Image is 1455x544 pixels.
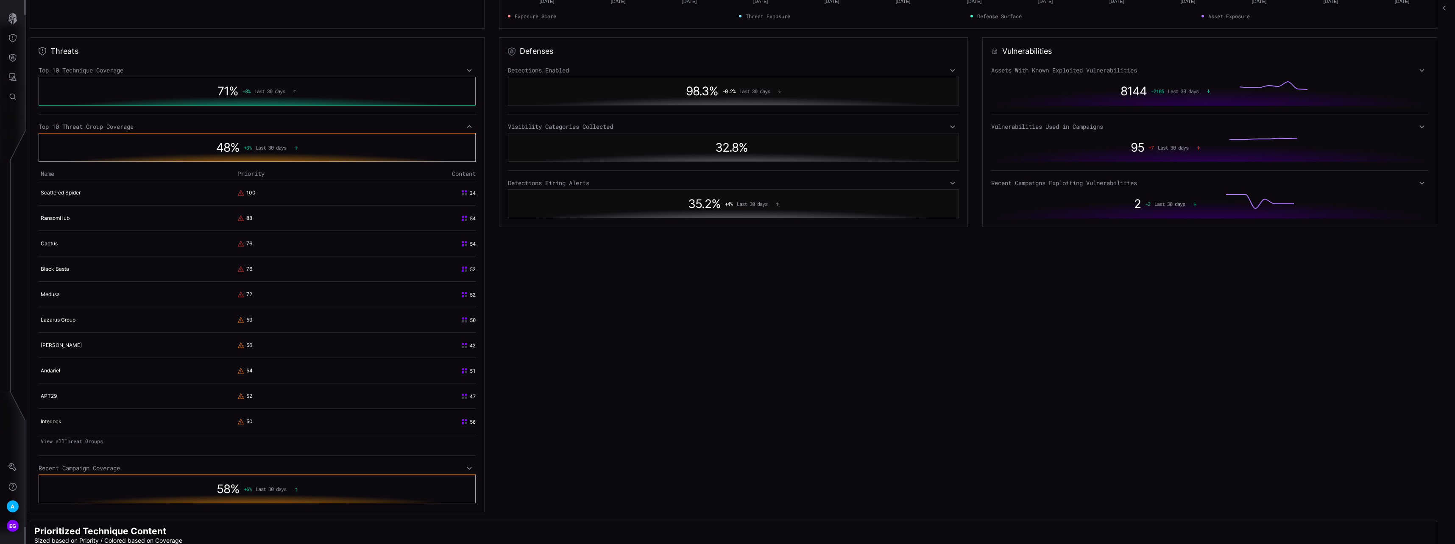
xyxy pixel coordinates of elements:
[1002,46,1052,56] h2: Vulnerabilities
[737,201,767,207] span: Last 30 days
[515,12,556,20] span: Exposure Score
[1208,12,1250,20] span: Asset Exposure
[246,240,253,247] div: 76
[39,464,476,472] div: Recent Campaign Coverage
[246,341,253,349] div: 56
[246,418,253,425] div: 50
[9,522,17,530] span: EG
[739,88,770,94] span: Last 30 days
[41,342,82,348] a: [PERSON_NAME]
[41,316,75,323] a: Lazarus Group
[725,201,733,207] span: + 4 %
[11,502,14,511] span: A
[41,240,58,247] a: Cactus
[41,266,69,272] a: Black Basta
[508,123,959,130] div: Visibility Categories Collected
[50,46,78,56] h2: Threats
[991,67,1428,74] div: Assets With Known Exploited Vulnerabilities
[470,214,476,222] span: 54
[246,291,253,298] div: 72
[991,179,1428,187] div: Recent Campaigns Exploiting Vulnerabilities
[41,189,81,196] a: Scattered Spider
[256,486,286,492] span: Last 30 days
[217,482,240,496] span: 58 %
[242,88,250,94] span: + 8 %
[39,67,476,74] div: Top 10 Technique Coverage
[1154,201,1185,207] span: Last 30 days
[246,265,253,273] div: 76
[246,392,253,400] div: 52
[508,179,959,187] div: Detections Firing Alerts
[39,168,235,180] th: Name
[686,84,718,98] span: 98.3 %
[508,67,959,74] div: Detections Enabled
[39,123,476,130] div: Top 10 Threat Group Coverage
[1121,84,1147,98] span: 8144
[470,392,476,400] span: 47
[722,88,735,94] span: -0.2 %
[1134,197,1141,211] span: 2
[41,367,60,374] a: Andariel
[1145,201,1150,207] span: -2
[688,197,721,211] span: 35.2 %
[41,393,57,399] a: APT29
[41,418,61,425] a: Interlock
[1148,144,1154,150] span: + 7
[520,46,553,56] h2: Defenses
[244,144,251,150] span: + 3 %
[244,486,251,492] span: + 6 %
[470,265,476,273] span: 52
[246,214,253,222] div: 88
[355,168,475,180] th: Content
[246,189,253,197] div: 100
[746,12,790,20] span: Threat Exposure
[991,123,1428,130] div: Vulnerabilities Used in Campaigns
[217,84,238,98] span: 71 %
[41,291,60,297] a: Medusa
[235,168,355,180] th: Priority
[470,418,476,425] span: 56
[246,367,253,375] div: 54
[41,215,70,221] a: RansomHub
[470,367,476,375] span: 51
[1168,88,1199,94] span: Last 30 days
[470,189,476,197] span: 34
[256,144,286,150] span: Last 30 days
[34,525,1433,537] h2: Prioritized Technique Content
[1158,144,1188,150] span: Last 30 days
[470,341,476,349] span: 42
[470,316,476,324] span: 50
[39,435,476,447] a: View allThreat Groups
[254,88,285,94] span: Last 30 days
[977,12,1022,20] span: Defense Surface
[1151,88,1164,94] span: -2105
[216,140,240,155] span: 48 %
[246,316,253,324] div: 59
[1131,140,1144,155] span: 95
[470,240,476,247] span: 54
[0,516,25,536] button: EG
[715,140,748,155] span: 32.8 %
[0,497,25,516] button: A
[470,291,476,298] span: 52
